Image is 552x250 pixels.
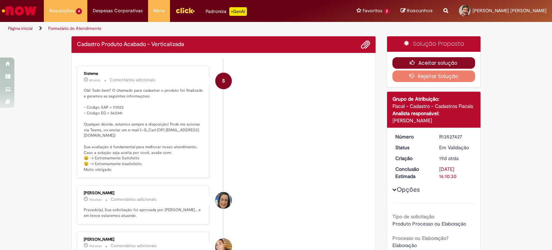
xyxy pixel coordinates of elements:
span: Requisições [49,7,74,14]
b: Tipo de solicitação [392,213,434,220]
button: Rejeitar Solução [392,71,475,82]
span: More [153,7,165,14]
div: R13527427 [439,133,473,140]
img: ServiceNow [1,4,38,18]
span: S [222,72,225,90]
small: Comentários adicionais [111,243,157,249]
small: Comentários adicionais [110,77,156,83]
div: [PERSON_NAME] [84,237,203,242]
span: 15d atrás [89,197,102,202]
div: Fiscal - Cadastro - Cadastros Fiscais [392,103,475,110]
span: 15d atrás [89,244,102,248]
span: Despesas Corporativas [93,7,143,14]
span: Produto Processo ou Elaboração [392,221,466,227]
span: 19d atrás [439,155,459,162]
div: Padroniza [206,7,247,16]
div: Solução Proposta [387,36,481,52]
a: Rascunhos [401,8,433,14]
span: 2 [384,8,390,14]
button: Adicionar anexos [361,40,370,49]
div: Sistema [84,72,203,76]
div: Em Validação [439,144,473,151]
button: Aceitar solução [392,57,475,69]
p: Olá! Tudo bem? O chamado para cadastrar o produto foi finalizado e geramos as seguintes informaçõ... [84,88,203,173]
time: 12/09/2025 12:03:42 [439,155,459,162]
span: Elaboração [392,242,417,249]
a: Formulário de Atendimento [48,26,101,31]
span: [PERSON_NAME] [PERSON_NAME] [473,8,547,14]
h2: Cadastro Produto Acabado - Verticalizada Histórico de tíquete [77,41,184,48]
span: 4 [76,8,82,14]
time: 15/09/2025 20:20:49 [89,244,102,248]
div: 12/09/2025 12:03:42 [439,155,473,162]
span: Favoritos [363,7,382,14]
time: 23/09/2025 10:55:36 [89,78,101,82]
small: Comentários adicionais [111,196,157,203]
a: Página inicial [8,26,33,31]
div: Grupo de Atribuição: [392,95,475,103]
time: 16/09/2025 09:10:26 [89,197,102,202]
dt: Conclusão Estimada [390,165,434,180]
div: [PERSON_NAME] [392,117,475,124]
dt: Criação [390,155,434,162]
p: Prezado(a), Sua solicitação foi aprovada por [PERSON_NAME] , e em breve estaremos atuando. [84,207,203,218]
p: +GenAi [229,7,247,16]
div: Analista responsável: [392,110,475,117]
span: 8d atrás [89,78,101,82]
span: Rascunhos [407,7,433,14]
div: Patricia Rodrigues Figueiredo Ribeiro [215,192,232,209]
ul: Trilhas de página [5,22,363,35]
dt: Número [390,133,434,140]
div: [PERSON_NAME] [84,191,203,195]
div: System [215,73,232,89]
b: Processo ou Elaboração? [392,235,448,241]
dt: Status [390,144,434,151]
img: click_logo_yellow_360x200.png [175,5,195,16]
div: [DATE] 16:10:30 [439,165,473,180]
